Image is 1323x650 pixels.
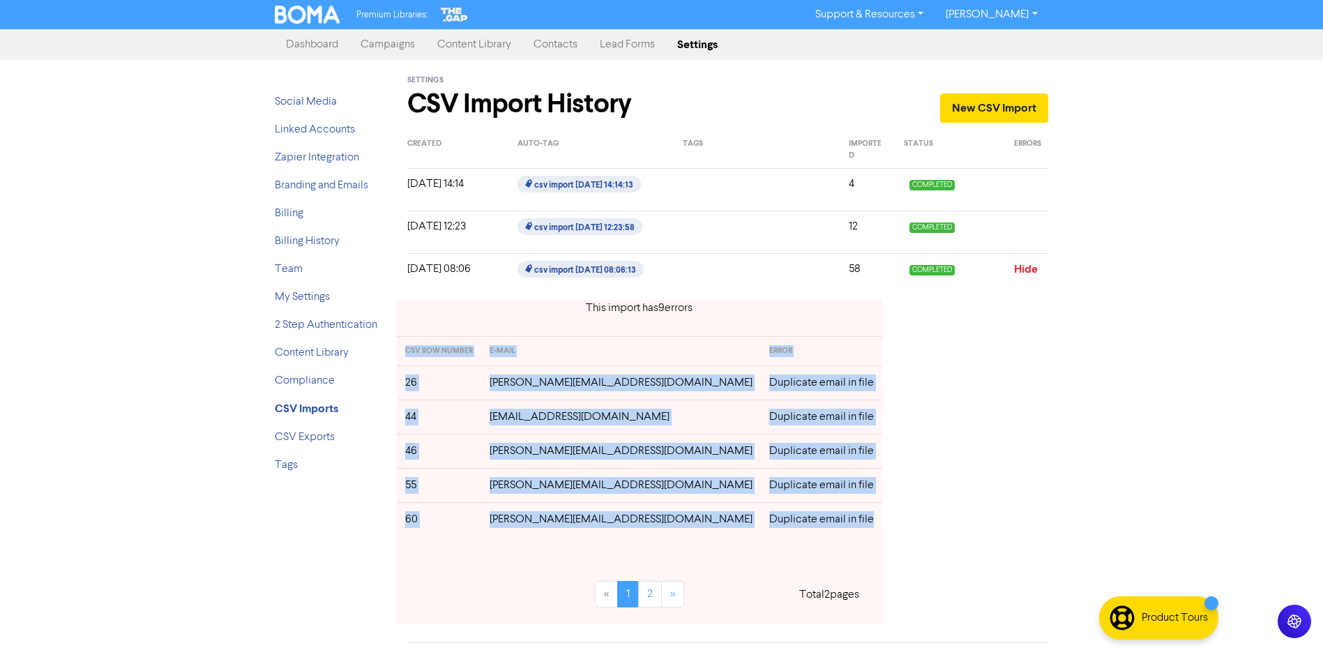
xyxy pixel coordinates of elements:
td: 55 [397,468,481,502]
td: [PERSON_NAME][EMAIL_ADDRESS][DOMAIN_NAME] [481,434,761,468]
a: Billing [275,208,303,219]
a: Content Library [275,347,349,358]
a: CSV Imports [275,404,338,415]
td: [EMAIL_ADDRESS][DOMAIN_NAME] [481,400,761,434]
img: The Gap [439,6,469,24]
div: [DATE] 12:23 [397,218,507,246]
th: ERROR [761,337,882,366]
a: Dashboard [275,31,349,59]
td: [PERSON_NAME][EMAIL_ADDRESS][DOMAIN_NAME] [481,502,761,536]
iframe: Chat Widget [1253,583,1323,650]
td: 26 [397,365,481,400]
div: [DATE] 14:14 [397,176,507,204]
td: 44 [397,400,481,434]
span: COMPLETED [909,180,955,190]
a: New CSV Import [940,93,1048,123]
a: CSV Exports [275,432,335,443]
th: E-MAIL [481,337,761,366]
span: csv import [DATE] 08:06:13 [517,261,644,278]
a: » [661,581,684,607]
a: My Settings [275,292,330,303]
a: Zapier Integration [275,152,359,163]
a: Contacts [522,31,589,59]
a: 2 Step Authentication [275,319,377,331]
th: CSV ROW NUMBER [397,337,481,366]
div: Imported [838,138,893,161]
td: [PERSON_NAME][EMAIL_ADDRESS][DOMAIN_NAME] [481,468,761,502]
td: Duplicate email in file [761,502,882,536]
a: Linked Accounts [275,124,355,135]
a: csv import [DATE] 08:06:13 [517,264,647,275]
a: csv import [DATE] 14:14:13 [517,179,644,190]
span: COMPLETED [909,222,955,233]
div: Created [397,138,507,161]
p: 12 [849,218,883,235]
div: Status [893,138,1004,161]
td: Duplicate email in file [761,400,882,434]
a: Social Media [275,96,337,107]
img: BOMA Logo [275,6,340,24]
a: Team [275,264,303,275]
a: Compliance [275,375,335,386]
td: [PERSON_NAME][EMAIL_ADDRESS][DOMAIN_NAME] [481,365,761,400]
div: Tags [672,138,838,161]
a: Hide [1014,262,1038,276]
a: Campaigns [349,31,426,59]
p: Total 2 pages [799,587,859,603]
span: Premium Libraries: [356,10,428,20]
td: Duplicate email in file [761,468,882,502]
a: csv import [DATE] 12:23:58 [517,222,645,233]
a: Support & Resources [804,3,935,26]
p: 58 [849,261,883,278]
a: Branding and Emails [275,180,368,191]
td: Duplicate email in file [761,434,882,468]
td: 46 [397,434,481,468]
div: Auto-Tag [507,138,672,161]
a: Page 2 [638,581,662,607]
span: Settings [407,75,444,85]
h1: CSV Import History [407,88,718,120]
p: 4 [849,176,883,192]
a: Lead Forms [589,31,666,59]
a: Settings [666,31,729,59]
strong: CSV Imports [275,402,338,416]
span: csv import [DATE] 12:23:58 [517,218,642,235]
a: Content Library [426,31,522,59]
span: COMPLETED [909,265,955,275]
div: Errors [1004,138,1059,161]
a: Tags [275,460,298,471]
a: Page 1 is your current page [617,581,639,607]
div: This import has 9 error s [397,300,882,317]
span: csv import [DATE] 14:14:13 [517,176,641,192]
td: Duplicate email in file [761,365,882,400]
a: Billing History [275,236,340,247]
div: [DATE] 08:06 [397,261,507,289]
a: [PERSON_NAME] [935,3,1048,26]
td: 60 [397,502,481,536]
